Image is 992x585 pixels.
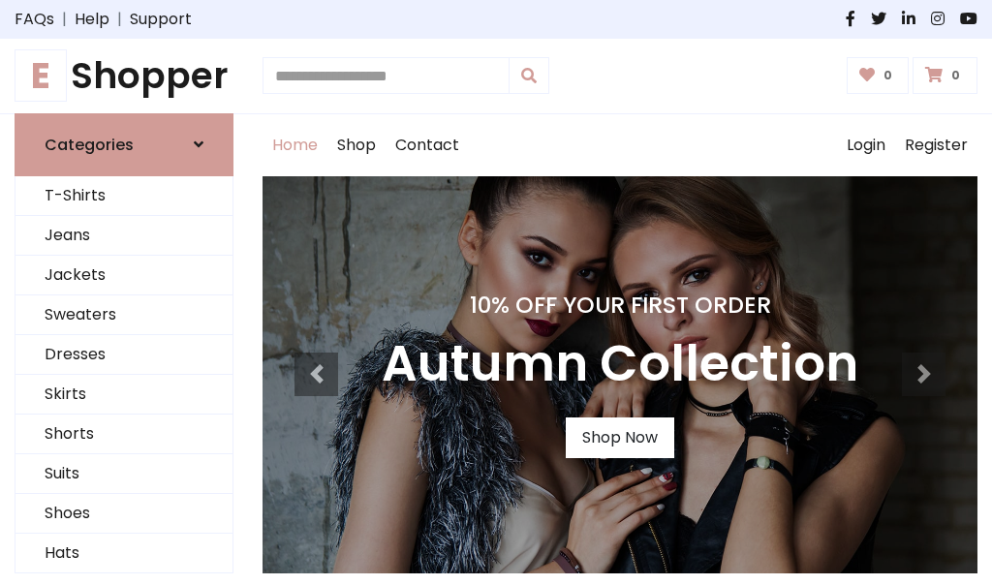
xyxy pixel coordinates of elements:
[109,8,130,31] span: |
[879,67,897,84] span: 0
[847,57,910,94] a: 0
[946,67,965,84] span: 0
[382,292,858,319] h4: 10% Off Your First Order
[15,113,233,176] a: Categories
[382,334,858,394] h3: Autumn Collection
[837,114,895,176] a: Login
[45,136,134,154] h6: Categories
[895,114,977,176] a: Register
[913,57,977,94] a: 0
[15,8,54,31] a: FAQs
[15,415,232,454] a: Shorts
[15,176,232,216] a: T-Shirts
[386,114,469,176] a: Contact
[15,375,232,415] a: Skirts
[263,114,327,176] a: Home
[566,417,674,458] a: Shop Now
[15,534,232,573] a: Hats
[15,216,232,256] a: Jeans
[15,54,233,98] a: EShopper
[15,454,232,494] a: Suits
[15,335,232,375] a: Dresses
[15,295,232,335] a: Sweaters
[15,494,232,534] a: Shoes
[327,114,386,176] a: Shop
[75,8,109,31] a: Help
[15,256,232,295] a: Jackets
[15,54,233,98] h1: Shopper
[54,8,75,31] span: |
[15,49,67,102] span: E
[130,8,192,31] a: Support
